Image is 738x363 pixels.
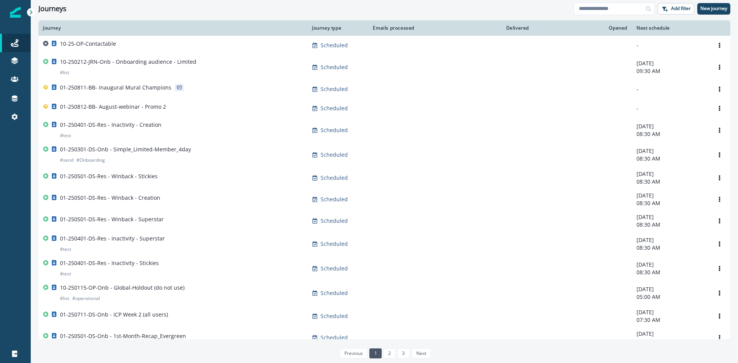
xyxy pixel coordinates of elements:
a: Page 2 [384,348,396,358]
p: 10-250212-JRN-Onb - Onboarding audience - Limited [60,58,196,66]
p: New journey [700,6,727,11]
button: Options [713,149,726,161]
a: 01-250401-DS-Res - Inactivity - Stickies#testScheduled-[DATE]08:30 AMOptions [38,256,730,281]
p: [DATE] [637,308,704,316]
button: Add filter [658,3,694,15]
p: 08:30 AM [637,221,704,229]
p: 08:30 AM [637,199,704,207]
a: Page 1 is your current page [369,348,381,358]
p: # send [60,156,73,164]
p: # test [60,245,71,253]
a: 01-250812-BB- August-webinar - Promo 2Scheduled--Options [38,99,730,118]
p: 01-250501-DS-Res - Winback - Creation [60,194,160,202]
button: Options [713,172,726,184]
p: [DATE] [637,60,704,67]
div: Emails processed [370,25,414,31]
p: 01-250401-DS-Res - Inactivity - Superstar [60,235,165,242]
a: 01-250401-DS-Res - Inactivity - Superstar#testScheduled-[DATE]08:30 AMOptions [38,232,730,256]
p: Scheduled [321,312,348,320]
p: Scheduled [321,265,348,272]
p: 10-250115-OP-Onb - Global-Holdout (do not use) [60,284,184,292]
p: 01-250501-DS-Res - Winback - Stickies [60,172,158,180]
p: 08:30 AM [637,178,704,186]
p: # test [60,132,71,139]
a: 10-250212-JRN-Onb - Onboarding audience - Limited#listScheduled-[DATE]09:30 AMOptions [38,55,730,80]
p: 01-250501-DS-Onb - 1st-Month-Recap_Evergreen [60,332,186,340]
a: 01-250711-DS-Onb - ICP Week 2 (all users)Scheduled-[DATE]07:30 AMOptions [38,305,730,327]
h1: Journeys [38,5,66,13]
p: - [637,41,704,49]
p: Scheduled [321,217,348,225]
p: - [637,104,704,112]
button: Options [713,310,726,322]
p: 07:30 AM [637,338,704,345]
p: Scheduled [321,104,348,112]
div: Journey type [312,25,361,31]
a: 01-250501-DS-Onb - 1st-Month-Recap_EvergreenScheduled-[DATE]07:30 AMOptions [38,327,730,348]
p: [DATE] [637,213,704,221]
p: Scheduled [321,174,348,182]
p: 08:30 AM [637,244,704,252]
p: 07:30 AM [637,316,704,324]
a: 01-250501-DS-Res - Winback - SuperstarScheduled-[DATE]08:30 AMOptions [38,210,730,232]
div: Next schedule [637,25,704,31]
p: Scheduled [321,289,348,297]
a: 10-25-OP-ContactableScheduled--Options [38,36,730,55]
p: # test [60,270,71,278]
a: 01-250401-DS-Res - Inactivity - Creation#testScheduled-[DATE]08:30 AMOptions [38,118,730,143]
a: 01-250501-DS-Res - Winback - CreationScheduled-[DATE]08:30 AMOptions [38,189,730,210]
button: Options [713,103,726,114]
div: Delivered [424,25,529,31]
button: Options [713,194,726,205]
a: 01-250301-DS-Onb - Simple_Limited-Member_4day#send#OnboardingScheduled-[DATE]08:30 AMOptions [38,143,730,167]
a: Next page [412,348,431,358]
p: Scheduled [321,151,348,159]
p: [DATE] [637,192,704,199]
p: 08:30 AM [637,155,704,162]
a: Page 3 [397,348,409,358]
button: Options [713,124,726,136]
p: 01-250301-DS-Onb - Simple_Limited-Member_4day [60,146,191,153]
button: Options [713,61,726,73]
p: 01-250711-DS-Onb - ICP Week 2 (all users) [60,311,168,318]
p: - [637,85,704,93]
a: 01-250501-DS-Res - Winback - StickiesScheduled-[DATE]08:30 AMOptions [38,167,730,189]
p: 01-250812-BB- August-webinar - Promo 2 [60,103,166,111]
p: [DATE] [637,261,704,269]
p: # list [60,69,69,76]
p: [DATE] [637,330,704,338]
p: Scheduled [321,240,348,248]
button: Options [713,263,726,274]
p: 05:00 AM [637,293,704,301]
button: Options [713,83,726,95]
p: [DATE] [637,236,704,244]
p: Scheduled [321,41,348,49]
div: Opened [538,25,627,31]
p: 01-250811-BB- Inaugural Mural Champions [60,84,171,91]
p: [DATE] [637,170,704,178]
p: 08:30 AM [637,130,704,138]
img: Inflection [10,7,21,18]
p: # operational [72,295,100,302]
p: 08:30 AM [637,269,704,276]
p: 01-250401-DS-Res - Inactivity - Creation [60,121,161,129]
p: Scheduled [321,126,348,134]
a: 01-250811-BB- Inaugural Mural ChampionsScheduled--Options [38,80,730,99]
button: Options [713,40,726,51]
p: 01-250401-DS-Res - Inactivity - Stickies [60,259,159,267]
p: # list [60,295,69,302]
p: Scheduled [321,334,348,341]
p: Scheduled [321,196,348,203]
button: Options [713,238,726,250]
p: 01-250501-DS-Res - Winback - Superstar [60,215,164,223]
a: 10-250115-OP-Onb - Global-Holdout (do not use)#list#operationalScheduled-[DATE]05:00 AMOptions [38,281,730,305]
button: Options [713,332,726,343]
button: Options [713,215,726,227]
p: [DATE] [637,147,704,155]
p: [DATE] [637,123,704,130]
p: 10-25-OP-Contactable [60,40,116,48]
p: Scheduled [321,85,348,93]
p: [DATE] [637,285,704,293]
p: Scheduled [321,63,348,71]
button: New journey [697,3,730,15]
